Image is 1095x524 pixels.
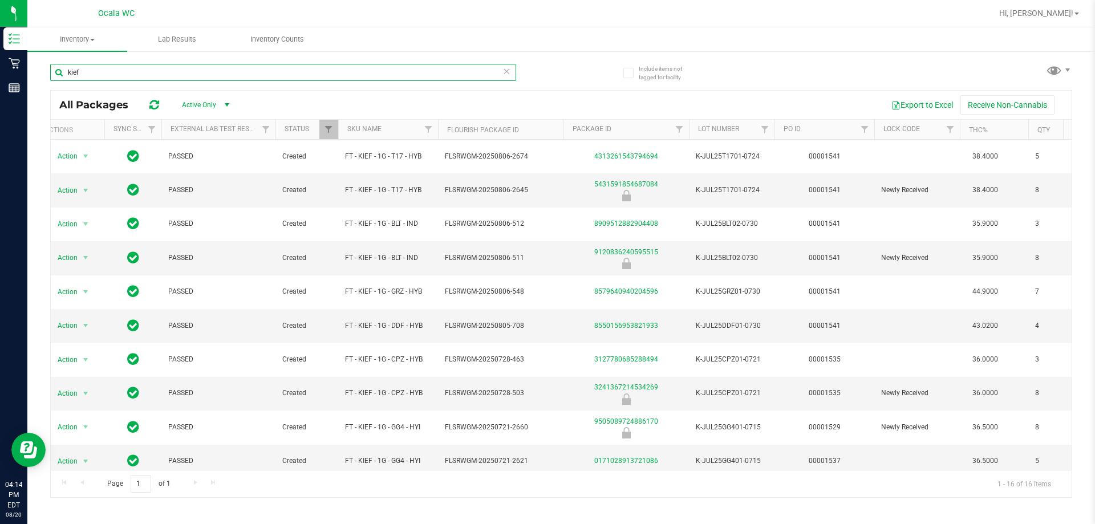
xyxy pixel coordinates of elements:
[967,385,1004,401] span: 36.0000
[881,388,953,399] span: Newly Received
[809,254,841,262] a: 00001541
[594,322,658,330] a: 8550156953821933
[562,258,691,269] div: Newly Received
[881,422,953,433] span: Newly Received
[967,453,1004,469] span: 36.5000
[79,385,93,401] span: select
[445,185,557,196] span: FLSRWGM-20250806-2645
[282,185,331,196] span: Created
[345,185,431,196] span: FT - KIEF - 1G - T17 - HYB
[562,393,691,405] div: Newly Received
[47,148,78,164] span: Action
[594,287,658,295] a: 8579640940204596
[445,388,557,399] span: FLSRWGM-20250728-503
[967,318,1004,334] span: 43.0200
[50,64,516,81] input: Search Package ID, Item Name, SKU, Lot or Part Number...
[168,422,269,433] span: PASSED
[445,456,557,466] span: FLSRWGM-20250721-2621
[594,355,658,363] a: 3127780685288494
[1037,126,1050,134] a: Qty
[1035,388,1078,399] span: 8
[594,220,658,228] a: 8909512882904408
[809,355,841,363] a: 00001535
[698,125,739,133] a: Lot Number
[79,284,93,300] span: select
[855,120,874,139] a: Filter
[235,34,319,44] span: Inventory Counts
[881,185,953,196] span: Newly Received
[168,320,269,331] span: PASSED
[502,64,510,79] span: Clear
[562,427,691,438] div: Newly Received
[445,151,557,162] span: FLSRWGM-20250806-2674
[345,422,431,433] span: FT - KIEF - 1G - GG4 - HYI
[285,125,309,133] a: Status
[345,151,431,162] span: FT - KIEF - 1G - T17 - HYB
[594,248,658,256] a: 9120836240595515
[168,218,269,229] span: PASSED
[168,388,269,399] span: PASSED
[988,475,1060,492] span: 1 - 16 of 16 items
[9,82,20,94] inline-svg: Reports
[969,126,988,134] a: THC%
[282,456,331,466] span: Created
[967,351,1004,368] span: 36.0000
[696,286,768,297] span: K-JUL25GRZ01-0730
[639,64,696,82] span: Include items not tagged for facility
[419,120,438,139] a: Filter
[562,190,691,201] div: Newly Received
[79,318,93,334] span: select
[809,287,841,295] a: 00001541
[5,510,22,519] p: 08/20
[1035,286,1078,297] span: 7
[594,383,658,391] a: 3241367214534269
[696,388,768,399] span: K-JUL25CPZ01-0721
[784,125,801,133] a: PO ID
[9,33,20,44] inline-svg: Inventory
[47,318,78,334] span: Action
[47,182,78,198] span: Action
[445,253,557,263] span: FLSRWGM-20250806-511
[5,480,22,510] p: 04:14 PM EDT
[168,354,269,365] span: PASSED
[1035,456,1078,466] span: 5
[168,253,269,263] span: PASSED
[282,422,331,433] span: Created
[696,218,768,229] span: K-JUL25BLT02-0730
[127,318,139,334] span: In Sync
[941,120,960,139] a: Filter
[967,216,1004,232] span: 35.9000
[127,453,139,469] span: In Sync
[168,456,269,466] span: PASSED
[809,457,841,465] a: 00001537
[98,9,135,18] span: Ocala WC
[79,182,93,198] span: select
[445,286,557,297] span: FLSRWGM-20250806-548
[79,419,93,435] span: select
[1035,151,1078,162] span: 5
[282,354,331,365] span: Created
[257,120,275,139] a: Filter
[445,422,557,433] span: FLSRWGM-20250721-2660
[445,320,557,331] span: FLSRWGM-20250805-708
[1035,422,1078,433] span: 8
[696,456,768,466] span: K-JUL25GG401-0715
[345,286,431,297] span: FT - KIEF - 1G - GRZ - HYB
[59,99,140,111] span: All Packages
[696,422,768,433] span: K-JUL25GG401-0715
[884,95,960,115] button: Export to Excel
[143,34,212,44] span: Lab Results
[168,151,269,162] span: PASSED
[345,456,431,466] span: FT - KIEF - 1G - GG4 - HYI
[127,216,139,231] span: In Sync
[1035,253,1078,263] span: 8
[47,250,78,266] span: Action
[79,148,93,164] span: select
[594,180,658,188] a: 5431591854687084
[127,283,139,299] span: In Sync
[79,453,93,469] span: select
[809,186,841,194] a: 00001541
[47,385,78,401] span: Action
[347,125,382,133] a: SKU Name
[282,253,331,263] span: Created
